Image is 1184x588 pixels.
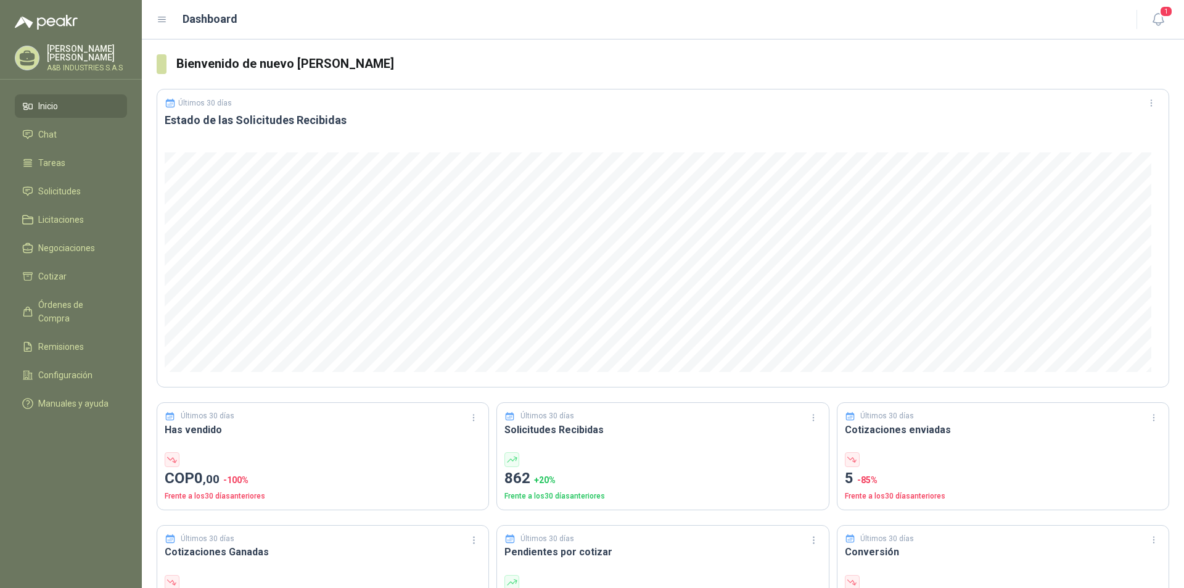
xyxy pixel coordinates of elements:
[38,128,57,141] span: Chat
[181,533,234,545] p: Últimos 30 días
[15,151,127,175] a: Tareas
[38,213,84,226] span: Licitaciones
[47,64,127,72] p: A&B INDUSTRIES S.A.S
[38,99,58,113] span: Inicio
[178,99,232,107] p: Últimos 30 días
[176,54,1169,73] h3: Bienvenido de nuevo [PERSON_NAME]
[38,368,92,382] span: Configuración
[15,335,127,358] a: Remisiones
[38,184,81,198] span: Solicitudes
[504,491,821,502] p: Frente a los 30 días anteriores
[845,467,1161,491] p: 5
[534,475,556,485] span: + 20 %
[38,340,84,354] span: Remisiones
[15,123,127,146] a: Chat
[15,265,127,288] a: Cotizar
[38,156,65,170] span: Tareas
[15,392,127,415] a: Manuales y ayuda
[38,241,95,255] span: Negociaciones
[845,491,1161,502] p: Frente a los 30 días anteriores
[15,363,127,387] a: Configuración
[504,544,821,560] h3: Pendientes por cotizar
[845,544,1161,560] h3: Conversión
[165,113,1161,128] h3: Estado de las Solicitudes Recibidas
[504,467,821,491] p: 862
[860,533,914,545] p: Últimos 30 días
[504,422,821,437] h3: Solicitudes Recibidas
[38,298,115,325] span: Órdenes de Compra
[520,533,574,545] p: Últimos 30 días
[194,470,220,487] span: 0
[1147,9,1169,31] button: 1
[15,236,127,260] a: Negociaciones
[15,293,127,330] a: Órdenes de Compra
[47,44,127,62] p: [PERSON_NAME] [PERSON_NAME]
[183,10,237,28] h1: Dashboard
[165,544,481,560] h3: Cotizaciones Ganadas
[860,410,914,422] p: Últimos 30 días
[223,475,249,485] span: -100 %
[845,422,1161,437] h3: Cotizaciones enviadas
[165,491,481,502] p: Frente a los 30 días anteriores
[15,180,127,203] a: Solicitudes
[15,208,127,231] a: Licitaciones
[38,270,67,283] span: Cotizar
[15,94,127,118] a: Inicio
[165,467,481,491] p: COP
[165,422,481,437] h3: Has vendido
[181,410,234,422] p: Últimos 30 días
[1159,6,1173,17] span: 1
[203,472,220,486] span: ,00
[38,397,109,410] span: Manuales y ayuda
[857,475,878,485] span: -85 %
[15,15,78,30] img: Logo peakr
[520,410,574,422] p: Últimos 30 días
